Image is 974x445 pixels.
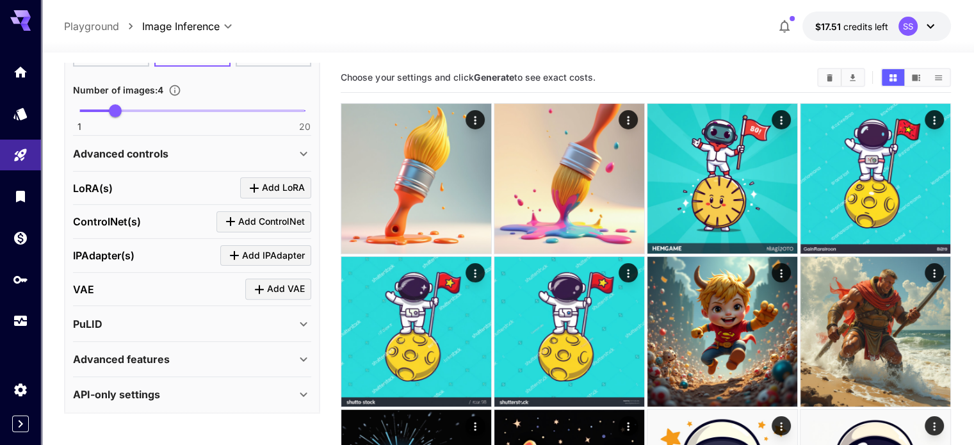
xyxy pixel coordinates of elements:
[881,68,951,87] div: Show media in grid viewShow media in video viewShow media in list view
[73,248,134,263] p: IPAdapter(s)
[77,120,81,133] span: 1
[262,180,305,196] span: Add LoRA
[163,84,186,97] button: Specify how many images to generate in a single request. Each image generation will be charged se...
[815,21,843,32] span: $17.51
[220,245,311,266] button: Click to add IPAdapter
[73,316,102,332] p: PuLID
[341,257,491,407] img: 2Q==
[13,147,28,163] div: Playground
[905,69,927,86] button: Show media in video view
[925,263,944,282] div: Actions
[647,257,797,407] img: 2Q==
[818,69,841,86] button: Clear All
[466,416,485,435] div: Actions
[13,64,28,80] div: Home
[772,416,791,435] div: Actions
[64,19,142,34] nav: breadcrumb
[772,263,791,282] div: Actions
[13,271,28,287] div: API Keys
[466,110,485,129] div: Actions
[882,69,904,86] button: Show media in grid view
[73,214,141,229] p: ControlNet(s)
[12,416,29,432] button: Expand sidebar
[925,416,944,435] div: Actions
[216,211,311,232] button: Click to add ControlNet
[341,104,491,254] img: 2Q==
[647,104,797,254] img: 9k=
[898,17,918,36] div: SS
[13,382,28,398] div: Settings
[245,279,311,300] button: Click to add VAE
[73,138,311,169] div: Advanced controls
[13,313,28,329] div: Usage
[466,263,485,282] div: Actions
[817,68,865,87] div: Clear AllDownload All
[73,85,163,95] span: Number of images : 4
[64,19,119,34] a: Playground
[619,110,638,129] div: Actions
[341,72,595,83] span: Choose your settings and click to see exact costs.
[73,146,168,161] p: Advanced controls
[242,248,305,264] span: Add IPAdapter
[73,344,311,375] div: Advanced features
[13,230,28,246] div: Wallet
[619,416,638,435] div: Actions
[238,214,305,230] span: Add ControlNet
[240,177,311,198] button: Click to add LoRA
[494,257,644,407] img: 2Q==
[73,379,311,410] div: API-only settings
[267,281,305,297] span: Add VAE
[73,181,113,196] p: LoRA(s)
[925,110,944,129] div: Actions
[73,352,170,367] p: Advanced features
[927,69,950,86] button: Show media in list view
[13,106,28,122] div: Models
[841,69,864,86] button: Download All
[619,263,638,282] div: Actions
[473,72,514,83] b: Generate
[13,188,28,204] div: Library
[815,20,888,33] div: $17.5118
[843,21,888,32] span: credits left
[299,120,311,133] span: 20
[802,12,951,41] button: $17.5118SS
[772,110,791,129] div: Actions
[73,309,311,339] div: PuLID
[800,257,950,407] img: Z
[142,19,220,34] span: Image Inference
[494,104,644,254] img: 9k=
[73,282,94,297] p: VAE
[73,387,160,402] p: API-only settings
[800,104,950,254] img: Z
